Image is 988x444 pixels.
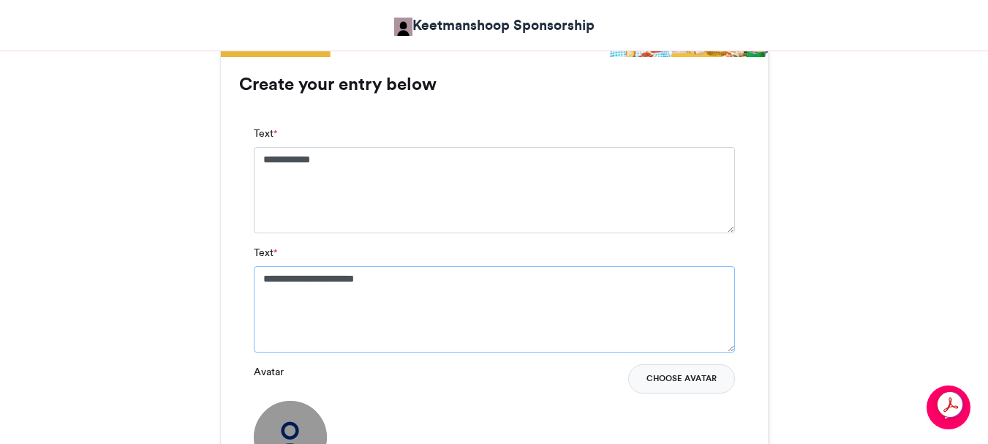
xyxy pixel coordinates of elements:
[394,18,412,36] img: Keetmanshoop Sponsorship
[254,245,277,260] label: Text
[254,364,284,380] label: Avatar
[927,385,973,429] iframe: chat widget
[628,364,735,394] button: Choose Avatar
[254,126,277,141] label: Text
[239,75,750,93] h3: Create your entry below
[394,15,595,36] a: Keetmanshoop Sponsorship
